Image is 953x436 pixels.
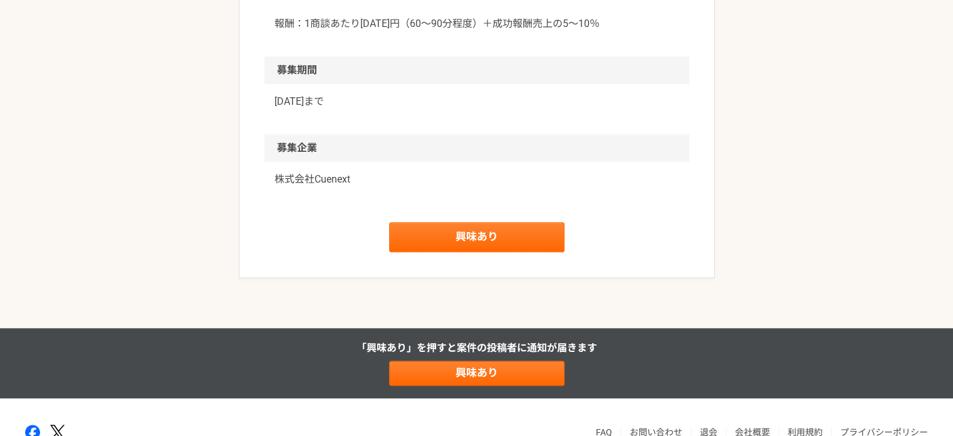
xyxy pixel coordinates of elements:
[389,361,565,386] a: 興味あり
[264,134,689,162] h2: 募集企業
[274,172,679,187] a: 株式会社Cuenext
[264,56,689,84] h2: 募集期間
[357,341,597,356] p: 「興味あり」を押すと 案件の投稿者に通知が届きます
[389,222,565,252] a: 興味あり
[274,94,679,109] p: [DATE]まで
